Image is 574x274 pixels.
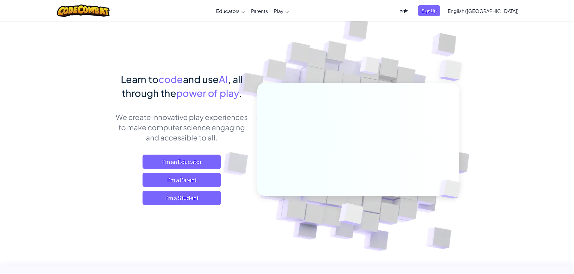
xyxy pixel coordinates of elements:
[427,45,479,96] img: Overlap cubes
[248,3,271,19] a: Parents
[448,8,519,14] span: English ([GEOGRAPHIC_DATA])
[158,73,183,85] span: code
[348,45,392,90] img: Overlap cubes
[213,3,248,19] a: Educators
[143,173,221,187] a: I'm a Parent
[176,87,239,99] span: power of play
[57,5,110,17] img: CodeCombat logo
[324,190,378,240] img: Overlap cubes
[219,73,228,85] span: AI
[429,167,474,211] img: Overlap cubes
[183,73,219,85] span: and use
[121,73,158,85] span: Learn to
[216,8,240,14] span: Educators
[239,87,242,99] span: .
[445,3,522,19] a: English ([GEOGRAPHIC_DATA])
[271,3,292,19] a: Play
[274,8,284,14] span: Play
[143,155,221,169] a: I'm an Educator
[115,112,248,143] p: We create innovative play experiences to make computer science engaging and accessible to all.
[143,191,221,205] button: I'm a Student
[418,5,440,16] button: Sign Up
[394,5,412,16] button: Login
